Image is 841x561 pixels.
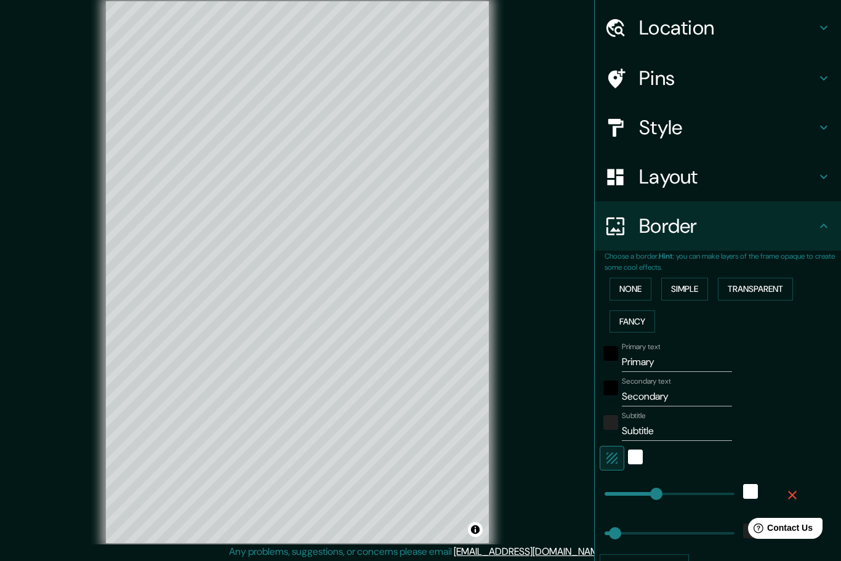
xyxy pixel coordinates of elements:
button: black [603,346,618,361]
div: Style [595,103,841,152]
div: Layout [595,152,841,201]
h4: Border [639,214,816,238]
button: Simple [661,278,708,301]
p: Any problems, suggestions, or concerns please email . [229,544,608,559]
p: Choose a border. : you can make layers of the frame opaque to create some cool effects. [605,251,841,273]
button: white [628,450,643,464]
button: Toggle attribution [468,522,483,537]
b: Hint [659,251,673,261]
iframe: Help widget launcher [731,513,827,547]
button: None [610,278,651,301]
button: white [743,484,758,499]
button: Fancy [610,310,655,333]
div: Border [595,201,841,251]
label: Primary text [622,342,660,352]
h4: Style [639,115,816,140]
div: Pins [595,54,841,103]
button: Transparent [718,278,793,301]
div: Location [595,3,841,52]
label: Subtitle [622,411,646,421]
a: [EMAIL_ADDRESS][DOMAIN_NAME] [454,545,606,558]
button: color-222222 [603,415,618,430]
button: black [603,381,618,395]
h4: Location [639,15,816,40]
label: Secondary text [622,376,671,387]
h4: Layout [639,164,816,189]
h4: Pins [639,66,816,91]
